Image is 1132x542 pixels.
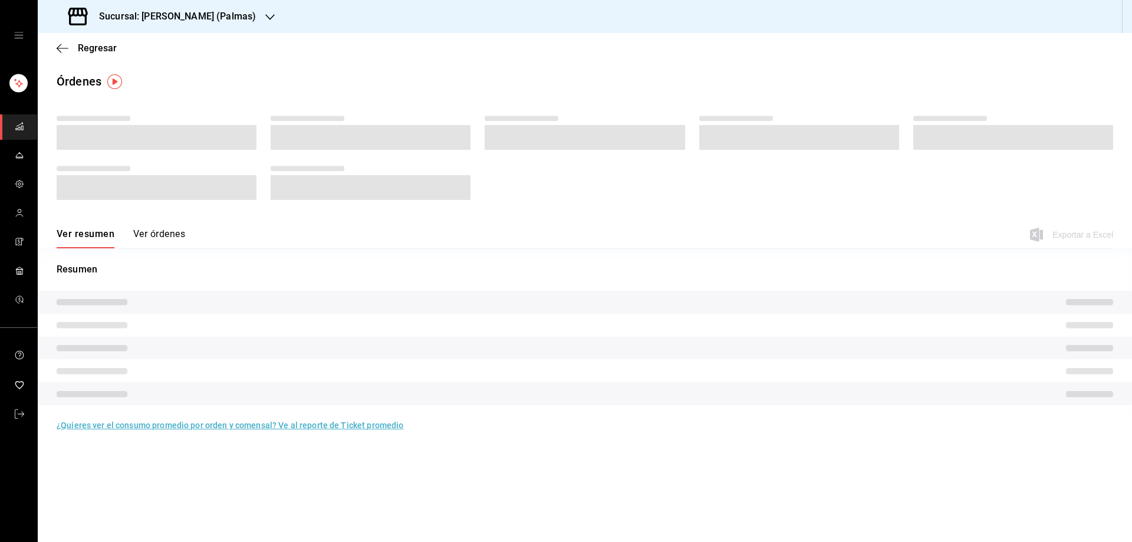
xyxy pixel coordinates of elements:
[57,42,117,54] button: Regresar
[107,74,122,89] img: Tooltip marker
[90,9,256,24] h3: Sucursal: [PERSON_NAME] (Palmas)
[57,228,114,248] button: Ver resumen
[78,42,117,54] span: Regresar
[14,31,24,40] button: open drawer
[133,228,185,248] button: Ver órdenes
[57,228,185,248] div: navigation tabs
[57,421,403,430] a: ¿Quieres ver el consumo promedio por orden y comensal? Ve al reporte de Ticket promedio
[57,262,1113,277] p: Resumen
[57,73,101,90] div: Órdenes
